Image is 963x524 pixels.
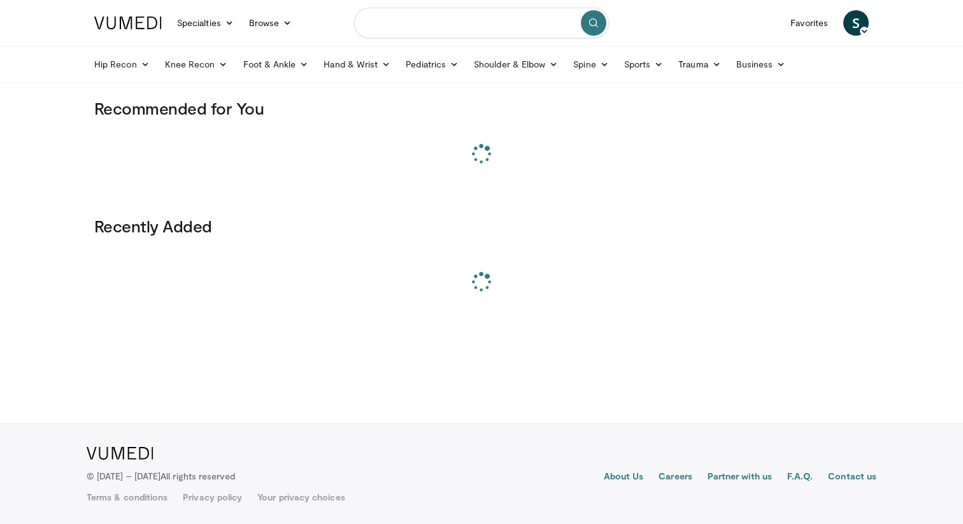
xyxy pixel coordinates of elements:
span: All rights reserved [160,471,235,481]
a: Business [729,52,794,77]
a: Partner with us [708,470,772,485]
a: S [843,10,869,36]
a: Pediatrics [398,52,466,77]
input: Search topics, interventions [354,8,609,38]
a: Hip Recon [87,52,157,77]
a: Shoulder & Elbow [466,52,566,77]
h3: Recommended for You [94,98,869,118]
img: VuMedi Logo [94,17,162,29]
a: Specialties [169,10,241,36]
a: Contact us [828,470,876,485]
a: Spine [566,52,616,77]
a: Careers [659,470,692,485]
p: © [DATE] – [DATE] [87,470,236,483]
a: Browse [241,10,300,36]
a: Sports [617,52,671,77]
a: Terms & conditions [87,491,168,504]
a: About Us [604,470,644,485]
a: Favorites [783,10,836,36]
img: VuMedi Logo [87,447,153,460]
a: Your privacy choices [257,491,345,504]
a: F.A.Q. [787,470,813,485]
h3: Recently Added [94,216,869,236]
a: Knee Recon [157,52,236,77]
a: Privacy policy [183,491,242,504]
a: Hand & Wrist [316,52,398,77]
a: Foot & Ankle [236,52,317,77]
a: Trauma [671,52,729,77]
